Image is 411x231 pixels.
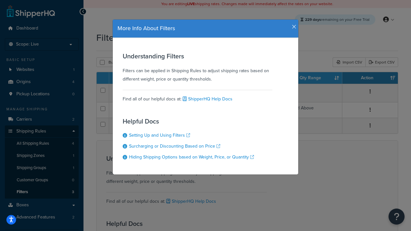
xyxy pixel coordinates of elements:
a: ShipperHQ Help Docs [181,96,232,102]
a: Setting Up and Using Filters [129,132,190,139]
a: Surcharging or Discounting Based on Price [129,143,220,150]
a: Hiding Shipping Options based on Weight, Price, or Quantity [129,154,254,160]
h3: Understanding Filters [123,53,272,60]
div: Find all of our helpful docs at: [123,90,272,103]
h3: Helpful Docs [123,118,254,125]
div: Filters can be applied in Shipping Rules to adjust shipping rates based on different weight, pric... [123,53,272,83]
h4: More Info About Filters [118,24,293,33]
